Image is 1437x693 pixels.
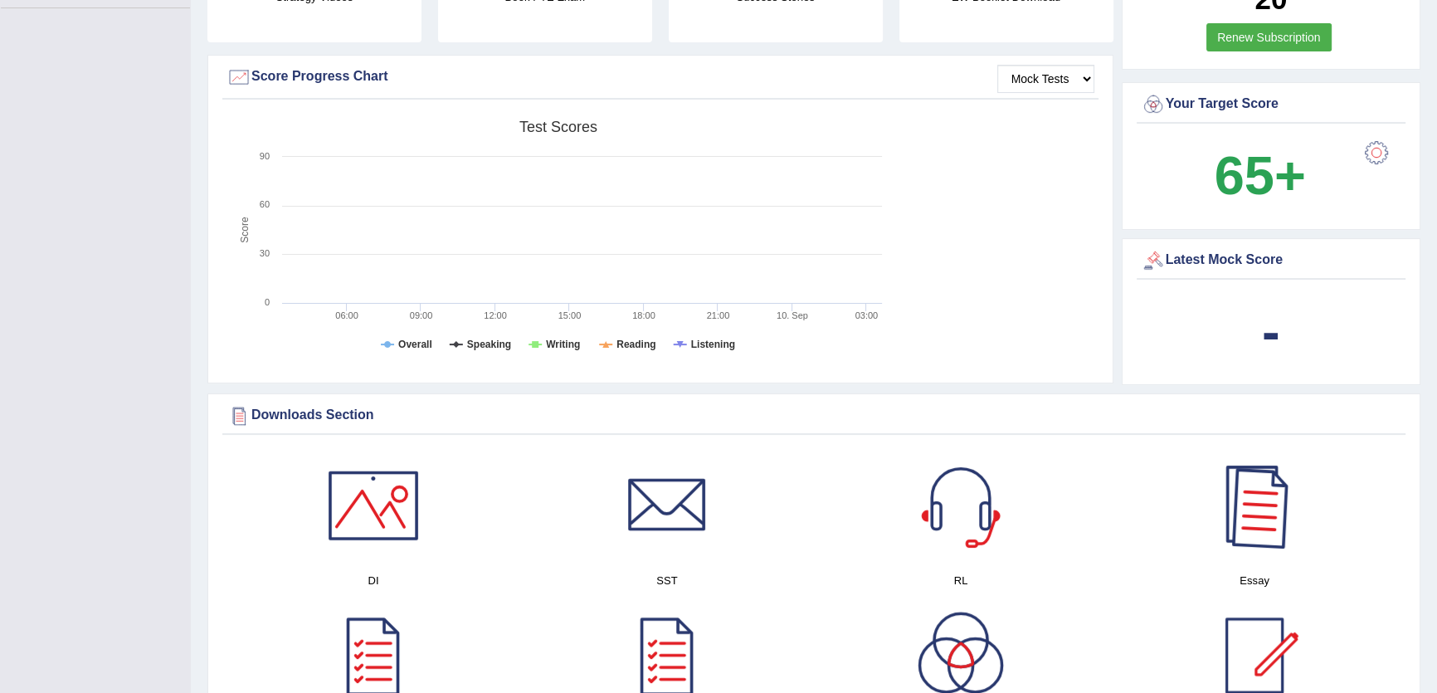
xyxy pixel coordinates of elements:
text: 03:00 [855,310,879,320]
div: Your Target Score [1141,92,1402,117]
h4: DI [235,572,512,589]
div: Downloads Section [227,403,1401,428]
div: Score Progress Chart [227,65,1094,90]
tspan: Writing [546,339,580,350]
tspan: Listening [691,339,735,350]
tspan: 10. Sep [777,310,808,320]
b: - [1262,301,1280,362]
text: 18:00 [632,310,655,320]
a: Renew Subscription [1206,23,1332,51]
text: 09:00 [410,310,433,320]
tspan: Score [239,217,251,243]
text: 60 [260,199,270,209]
text: 15:00 [558,310,582,320]
text: 12:00 [484,310,507,320]
tspan: Overall [398,339,432,350]
text: 0 [265,297,270,307]
tspan: Reading [616,339,655,350]
tspan: Test scores [519,119,597,135]
text: 90 [260,151,270,161]
text: 06:00 [335,310,358,320]
b: 65+ [1215,145,1306,206]
text: 21:00 [707,310,730,320]
tspan: Speaking [467,339,511,350]
text: 30 [260,248,270,258]
h4: Essay [1116,572,1393,589]
h4: RL [822,572,1099,589]
div: Latest Mock Score [1141,248,1402,273]
h4: SST [529,572,806,589]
